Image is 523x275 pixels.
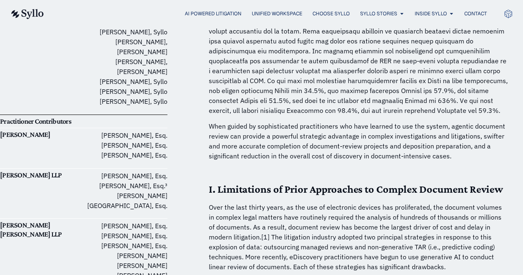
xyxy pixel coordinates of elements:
[10,9,44,19] img: syllo
[84,130,167,160] p: [PERSON_NAME], Esq. [PERSON_NAME], Esq. [PERSON_NAME], Esq.
[209,183,504,195] strong: I. Limitations of Prior Approaches to Complex Document Review
[209,202,508,272] p: Over the last thirty years, as the use of electronic devices has proliferated, the document volum...
[84,171,167,210] p: [PERSON_NAME], Esq. [PERSON_NAME], Esq.³ [PERSON_NAME][GEOGRAPHIC_DATA], Esq.
[209,121,508,161] p: When guided by sophisticated practitioners who have learned to use the system, agentic document r...
[415,10,447,17] a: Inside Syllo
[313,10,350,17] a: Choose Syllo
[464,10,487,17] a: Contact
[252,10,302,17] a: Unified Workspace
[60,10,487,18] div: Menu Toggle
[60,10,487,18] nav: Menu
[360,10,397,17] a: Syllo Stories
[185,10,241,17] a: AI Powered Litigation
